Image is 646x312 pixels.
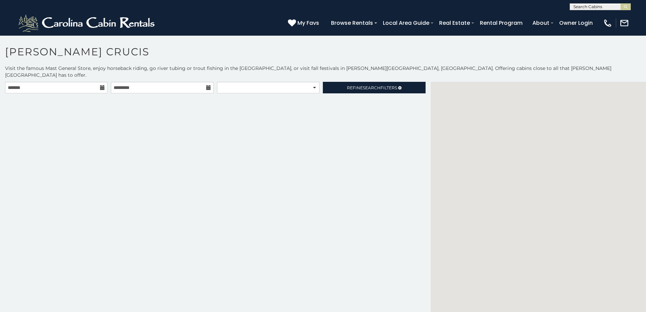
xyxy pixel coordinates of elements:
[17,13,158,33] img: White-1-2.png
[288,19,321,27] a: My Favs
[379,17,433,29] a: Local Area Guide
[363,85,380,90] span: Search
[323,82,425,93] a: RefineSearchFilters
[347,85,397,90] span: Refine Filters
[603,18,612,28] img: phone-regular-white.png
[436,17,473,29] a: Real Estate
[297,19,319,27] span: My Favs
[328,17,376,29] a: Browse Rentals
[529,17,553,29] a: About
[620,18,629,28] img: mail-regular-white.png
[556,17,596,29] a: Owner Login
[476,17,526,29] a: Rental Program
